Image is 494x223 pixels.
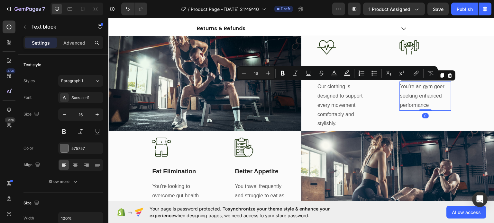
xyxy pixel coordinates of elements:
div: Rich Text Editor. Editing area: main [208,64,260,111]
div: Text style [23,62,41,68]
p: Fat Elimination [44,150,94,158]
p: Our clothing is designed to support every movement comfortably and stylishly. [209,64,260,110]
div: Rich Text Editor. Editing area: main [208,49,260,58]
span: / [188,6,189,13]
span: Draft [281,6,290,12]
div: Rich Text Editor. Editing area: main [291,49,343,58]
button: Publish [451,3,478,15]
div: Beta [5,117,15,123]
button: 7 [3,3,48,15]
p: Advanced [63,39,85,46]
div: Color [23,145,33,151]
p: Settings [32,39,50,46]
div: Show more [49,178,78,185]
span: Product Page - [DATE] 21:49:40 [191,6,259,13]
div: Publish [457,6,473,13]
p: You’re looking to overcome gut health issues or nutrient deficiencies [44,164,94,201]
span: Paragraph 1 [61,78,83,84]
div: 575757 [71,146,102,151]
div: Open Intercom Messenger [472,192,488,207]
p: Perfect Fit [209,50,260,58]
button: 1 product assigned [363,3,425,15]
p: 7 [42,5,45,13]
p: Perfect Fit [292,50,342,58]
div: Width [23,215,34,221]
p: Better Appetite [126,150,177,158]
div: 450 [6,68,15,73]
div: Size [23,110,41,119]
div: Styles [23,78,35,84]
iframe: Design area [108,18,494,201]
div: Sans-serif [71,95,102,101]
div: Size [23,199,41,208]
button: Save [427,3,449,15]
button: Allow access [446,206,486,219]
span: synchronize your theme style & enhance your experience [150,206,330,218]
button: Show more [23,176,103,187]
p: Text block [31,23,86,30]
button: Paragraph 1 [58,75,103,87]
span: 1 product assigned [369,6,410,13]
div: Font [23,95,32,100]
span: Your page is password protected. To when designing pages, we need access to your store password. [150,205,355,219]
div: Text block [299,55,321,60]
div: 0 [314,95,320,100]
div: Undo/Redo [121,3,147,15]
span: Save [433,6,444,12]
span: Allow access [452,209,481,216]
div: Align [23,161,41,169]
p: You travel frequently and struggle to eat as well on the road [126,164,177,192]
div: Editor contextual toolbar [237,66,438,80]
p: You’re an gym goer seeking enhanced performance [292,64,342,92]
